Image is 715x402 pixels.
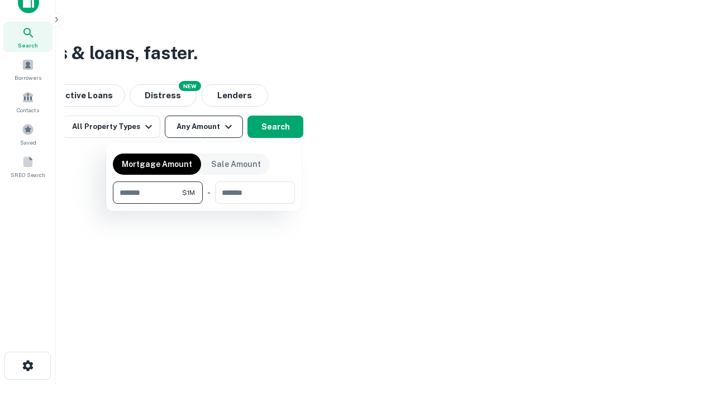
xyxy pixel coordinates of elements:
p: Mortgage Amount [122,158,192,170]
span: $1M [182,188,195,198]
iframe: Chat Widget [659,313,715,366]
p: Sale Amount [211,158,261,170]
div: - [207,181,211,204]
